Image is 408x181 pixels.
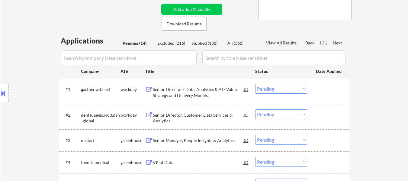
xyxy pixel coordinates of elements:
button: Download Resume [162,17,207,31]
div: Title [145,68,249,74]
div: All (361) [227,40,258,46]
div: Senior Manager, People Insights & Analytics [153,137,244,144]
div: Date Applied [316,68,342,74]
div: ATS [120,68,145,74]
div: JD [243,157,249,168]
div: Pending (14) [123,40,153,46]
input: Search by company (case sensitive) [61,50,197,65]
div: workday [120,112,145,118]
div: View All Results [266,40,298,46]
div: Next [333,40,342,46]
div: JD [243,135,249,146]
div: Back [305,40,315,46]
div: Applied (131) [192,40,222,46]
button: Add a Job Manually [161,4,222,15]
div: 1 / 1 [319,40,333,46]
div: VP of Data [153,160,244,166]
div: Senior Director, Customer Data Services & Analytics [153,112,244,124]
div: greenhouse [120,137,145,144]
div: Excluded (216) [157,40,188,46]
div: theoriamedical [81,160,120,166]
div: Status [255,66,307,76]
input: Search by title (case sensitive) [202,50,346,65]
div: workday [120,86,145,92]
div: JD [243,109,249,120]
div: #4 [66,160,76,166]
div: Senior Director - Data, Analytics & AI - Value, Strategy and Delivery Models. [153,86,244,98]
div: greenhouse [120,160,145,166]
div: JD [243,84,249,95]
